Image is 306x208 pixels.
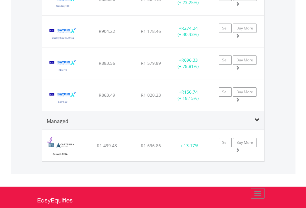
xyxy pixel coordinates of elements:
span: R1 499.43 [97,143,117,148]
div: + (+ 78.81%) [169,57,208,69]
span: R883.56 [99,60,115,66]
span: R1 579.89 [141,60,161,66]
div: + 13.17% [174,143,205,149]
a: Sell [219,87,232,97]
span: R904.22 [99,28,115,34]
div: + (+ 18.15%) [169,89,208,101]
span: R1 020.23 [141,92,161,98]
span: R156.74 [181,89,198,95]
img: TFSA.STXRES.png [45,55,81,77]
span: R863.49 [99,92,115,98]
a: Buy More [233,24,256,33]
a: Sell [219,138,232,147]
img: TFSA.STX500.png [45,87,81,109]
span: R696.33 [181,57,198,63]
span: Managed [47,118,68,125]
a: Buy More [233,55,256,65]
img: TFSA.STXQUA.png [45,23,81,45]
img: Cartesian_Bundle_Growth-TFSA.png [45,138,76,160]
span: R274.24 [181,25,198,31]
div: + (+ 30.33%) [169,25,208,38]
span: R1 696.86 [141,143,161,148]
a: Buy More [233,87,256,97]
a: Buy More [233,138,256,147]
span: R1 178.46 [141,28,161,34]
a: Sell [219,55,232,65]
a: Sell [219,24,232,33]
